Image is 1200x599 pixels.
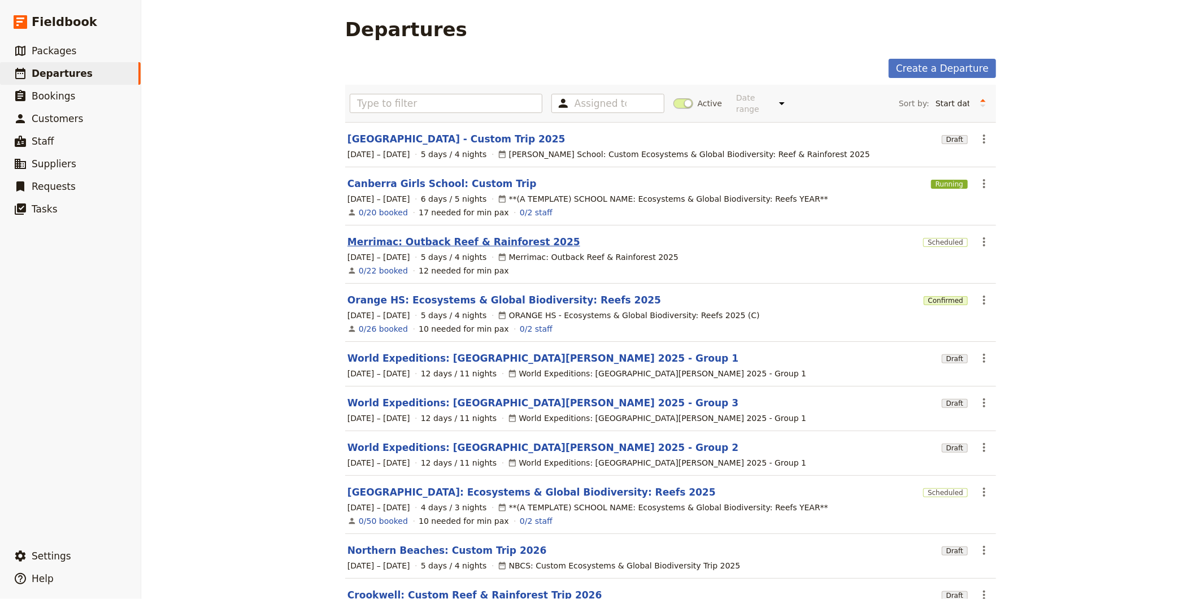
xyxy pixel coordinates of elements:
[347,485,716,499] a: [GEOGRAPHIC_DATA]: Ecosystems & Global Biodiversity: Reefs 2025
[923,238,968,247] span: Scheduled
[421,368,497,379] span: 12 days / 11 nights
[520,515,553,527] a: 0/2 staff
[32,203,58,215] span: Tasks
[421,413,497,424] span: 12 days / 11 nights
[421,502,487,513] span: 4 days / 3 nights
[508,413,807,424] div: World Expeditions: [GEOGRAPHIC_DATA][PERSON_NAME] 2025 - Group 1
[347,502,410,513] span: [DATE] – [DATE]
[975,393,994,413] button: Actions
[498,251,679,263] div: Merrimac: Outback Reef & Rainforest 2025
[975,541,994,560] button: Actions
[975,290,994,310] button: Actions
[347,544,546,557] a: Northern Beaches: Custom Trip 2026
[498,149,870,160] div: [PERSON_NAME] School: Custom Ecosystems & Global Biodiversity: Reef & Rainforest 2025
[421,457,497,468] span: 12 days / 11 nights
[359,265,408,276] a: View the bookings for this departure
[975,349,994,368] button: Actions
[498,310,760,321] div: ORANGE HS - Ecosystems & Global Biodiversity: Reefs 2025 (C)
[498,560,741,571] div: NBCS: Custom Ecosystems & Global Biodiversity Trip 2025
[347,441,738,454] a: World Expeditions: [GEOGRAPHIC_DATA][PERSON_NAME] 2025 - Group 2
[347,413,410,424] span: [DATE] – [DATE]
[359,207,408,218] a: View the bookings for this departure
[419,207,509,218] div: 17 needed for min pax
[419,265,509,276] div: 12 needed for min pax
[345,18,467,41] h1: Departures
[419,323,509,335] div: 10 needed for min pax
[698,98,722,109] span: Active
[520,207,553,218] a: 0/2 staff
[421,149,487,160] span: 5 days / 4 nights
[508,368,807,379] div: World Expeditions: [GEOGRAPHIC_DATA][PERSON_NAME] 2025 - Group 1
[942,399,968,408] span: Draft
[350,94,542,113] input: Type to filter
[347,560,410,571] span: [DATE] – [DATE]
[347,457,410,468] span: [DATE] – [DATE]
[421,251,487,263] span: 5 days / 4 nights
[975,129,994,149] button: Actions
[508,457,807,468] div: World Expeditions: [GEOGRAPHIC_DATA][PERSON_NAME] 2025 - Group 1
[347,368,410,379] span: [DATE] – [DATE]
[975,95,992,112] button: Change sort direction
[942,354,968,363] span: Draft
[931,95,975,112] select: Sort by:
[899,98,929,109] span: Sort by:
[924,296,968,305] span: Confirmed
[32,573,54,584] span: Help
[942,546,968,555] span: Draft
[498,193,828,205] div: **(A TEMPLATE) SCHOOL NAME: Ecosystems & Global Biodiversity: Reefs YEAR**
[975,438,994,457] button: Actions
[347,310,410,321] span: [DATE] – [DATE]
[931,180,968,189] span: Running
[923,488,968,497] span: Scheduled
[347,235,580,249] a: Merrimac: Outback Reef & Rainforest 2025
[421,310,487,321] span: 5 days / 4 nights
[32,45,76,57] span: Packages
[32,550,71,562] span: Settings
[419,515,509,527] div: 10 needed for min pax
[520,323,553,335] a: 0/2 staff
[421,193,487,205] span: 6 days / 5 nights
[889,59,996,78] a: Create a Departure
[942,135,968,144] span: Draft
[347,293,661,307] a: Orange HS: Ecosystems & Global Biodiversity: Reefs 2025
[498,502,828,513] div: **(A TEMPLATE) SCHOOL NAME: Ecosystems & Global Biodiversity: Reefs YEAR**
[32,90,75,102] span: Bookings
[347,193,410,205] span: [DATE] – [DATE]
[32,68,93,79] span: Departures
[975,174,994,193] button: Actions
[359,323,408,335] a: View the bookings for this departure
[359,515,408,527] a: View the bookings for this departure
[347,396,738,410] a: World Expeditions: [GEOGRAPHIC_DATA][PERSON_NAME] 2025 - Group 3
[347,251,410,263] span: [DATE] – [DATE]
[575,97,627,110] input: Assigned to
[32,158,76,170] span: Suppliers
[975,483,994,502] button: Actions
[347,132,566,146] a: [GEOGRAPHIC_DATA] - Custom Trip 2025
[421,560,487,571] span: 5 days / 4 nights
[347,177,537,190] a: Canberra Girls School: Custom Trip
[942,444,968,453] span: Draft
[32,181,76,192] span: Requests
[347,149,410,160] span: [DATE] – [DATE]
[975,232,994,251] button: Actions
[347,351,738,365] a: World Expeditions: [GEOGRAPHIC_DATA][PERSON_NAME] 2025 - Group 1
[32,113,83,124] span: Customers
[32,14,97,31] span: Fieldbook
[32,136,54,147] span: Staff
